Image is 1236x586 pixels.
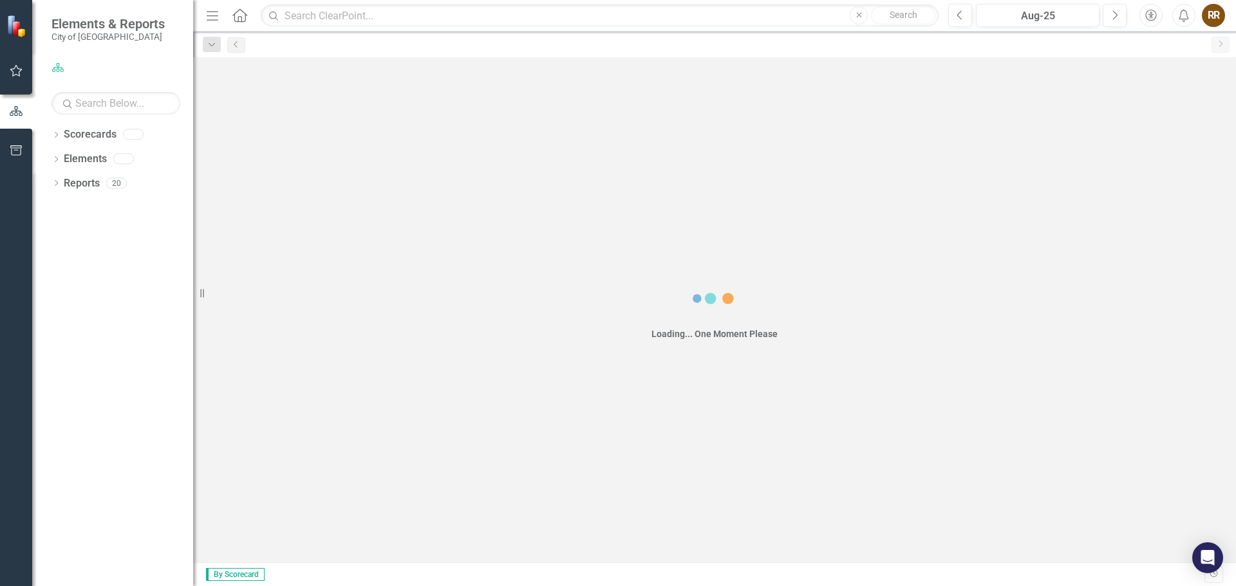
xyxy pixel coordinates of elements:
[64,127,117,142] a: Scorecards
[106,178,127,188] div: 20
[261,5,939,27] input: Search ClearPoint...
[871,6,935,24] button: Search
[890,10,917,20] span: Search
[51,92,180,114] input: Search Below...
[64,176,100,191] a: Reports
[1192,542,1223,573] div: Open Intercom Messenger
[206,568,265,581] span: By Scorecard
[980,8,1095,24] div: Aug-25
[1202,4,1225,27] button: RR
[6,15,29,37] img: ClearPoint Strategy
[651,327,778,340] div: Loading... One Moment Please
[64,152,107,167] a: Elements
[51,32,165,42] small: City of [GEOGRAPHIC_DATA]
[976,4,1100,27] button: Aug-25
[51,16,165,32] span: Elements & Reports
